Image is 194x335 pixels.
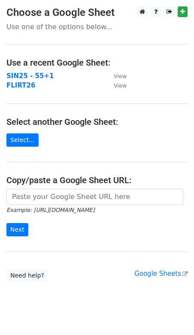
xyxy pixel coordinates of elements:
[6,22,188,31] p: Use one of the options below...
[6,175,188,185] h4: Copy/paste a Google Sheet URL:
[6,133,39,147] a: Select...
[6,57,188,68] h4: Use a recent Google Sheet:
[6,117,188,127] h4: Select another Google Sheet:
[6,223,28,236] input: Next
[6,72,54,80] a: SIN25 - 55+1
[134,270,188,278] a: Google Sheets
[105,72,127,80] a: View
[114,73,127,79] small: View
[6,269,48,282] a: Need help?
[6,6,188,19] h3: Choose a Google Sheet
[6,207,94,213] small: Example: [URL][DOMAIN_NAME]
[114,82,127,89] small: View
[6,189,183,205] input: Paste your Google Sheet URL here
[105,81,127,89] a: View
[6,81,35,89] a: FLIRT26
